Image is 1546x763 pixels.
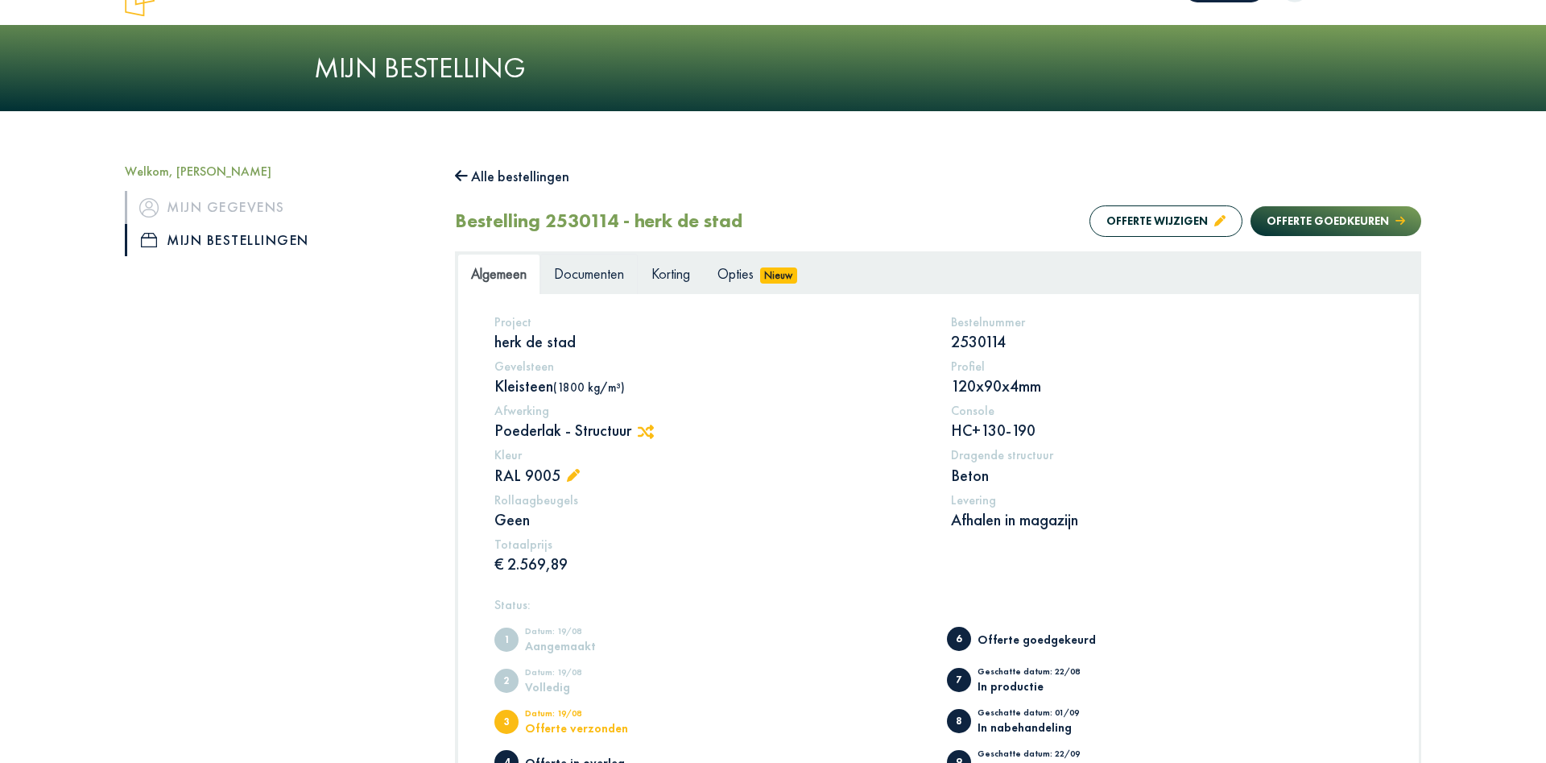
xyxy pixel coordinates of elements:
[525,640,658,652] div: Aangemaakt
[494,465,927,486] p: RAL 9005
[125,164,431,179] h5: Welkom, [PERSON_NAME]
[978,667,1110,680] div: Geschatte datum: 22/08
[978,749,1137,762] div: Geschatte datum: 22/09
[760,267,797,284] span: Nieuw
[139,198,159,218] img: icon
[978,680,1110,692] div: In productie
[525,722,658,734] div: Offerte verzonden
[494,710,519,734] span: Offerte verzonden
[525,681,658,693] div: Volledig
[951,420,1383,441] p: HC+130-190
[494,554,927,574] p: € 2.569,89
[525,668,658,681] div: Datum: 19/08
[978,721,1110,733] div: In nabehandeling
[1250,206,1421,236] button: Offerte goedkeuren
[494,375,927,396] p: Kleisteen
[471,264,527,283] span: Algemeen
[125,191,431,223] a: iconMijn gegevens
[494,509,927,530] p: Geen
[525,627,658,640] div: Datum: 19/08
[141,233,157,247] img: icon
[494,597,1383,612] h5: Status:
[553,379,625,395] span: (1800 kg/m³)
[455,164,569,189] button: Alle bestellingen
[947,709,971,733] span: In nabehandeling
[947,627,971,651] span: Offerte goedgekeurd
[951,331,1383,352] p: 2530114
[951,403,1383,418] h5: Console
[554,264,624,283] span: Documenten
[494,359,927,374] h5: Gevelsteen
[951,492,1383,508] h5: Levering
[951,447,1383,462] h5: Dragende structuur
[314,51,1232,85] h1: Mijn bestelling
[494,492,927,508] h5: Rollaagbeugels
[494,628,519,652] span: Aangemaakt
[951,465,1383,486] p: Beton
[525,709,658,722] div: Datum: 19/08
[494,314,927,330] h5: Project
[455,209,742,233] h2: Bestelling 2530114 - herk de stad
[717,264,754,283] span: Opties
[494,331,927,352] p: herk de stad
[125,224,431,256] a: iconMijn bestellingen
[457,254,1419,293] ul: Tabs
[951,375,1383,396] p: 120x90x4mm
[951,509,1383,530] p: Afhalen in magazijn
[494,403,927,418] h5: Afwerking
[947,668,971,692] span: In productie
[494,420,927,441] p: Poederlak - Structuur
[951,314,1383,330] h5: Bestelnummer
[1089,205,1242,237] button: Offerte wijzigen
[494,447,927,462] h5: Kleur
[651,264,690,283] span: Korting
[978,708,1110,721] div: Geschatte datum: 01/09
[494,669,519,693] span: Volledig
[978,633,1110,645] div: Offerte goedgekeurd
[494,537,927,552] h5: Totaalprijs
[951,359,1383,374] h5: Profiel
